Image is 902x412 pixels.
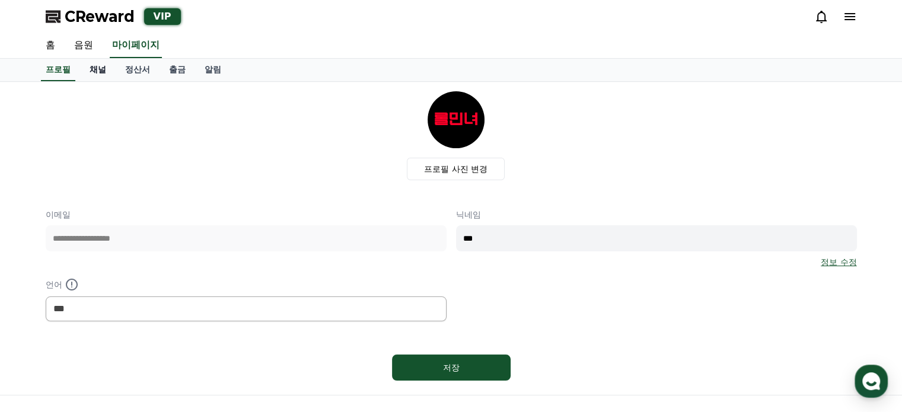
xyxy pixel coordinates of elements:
span: CReward [65,7,135,26]
a: 음원 [65,33,103,58]
a: 홈 [4,314,78,343]
label: 프로필 사진 변경 [407,158,505,180]
div: VIP [144,8,181,25]
a: 정산서 [116,59,160,81]
a: 출금 [160,59,195,81]
button: 저장 [392,354,511,381]
a: 프로필 [41,59,75,81]
a: 정보 수정 [821,256,856,268]
a: 채널 [80,59,116,81]
a: 알림 [195,59,231,81]
p: 닉네임 [456,209,857,221]
a: 설정 [153,314,228,343]
span: 대화 [109,332,123,341]
p: 언어 [46,277,447,292]
a: 대화 [78,314,153,343]
span: 설정 [183,331,197,341]
img: profile_image [428,91,485,148]
a: 홈 [36,33,65,58]
a: CReward [46,7,135,26]
p: 이메일 [46,209,447,221]
a: 마이페이지 [110,33,162,58]
span: 홈 [37,331,44,341]
div: 저장 [416,362,487,373]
